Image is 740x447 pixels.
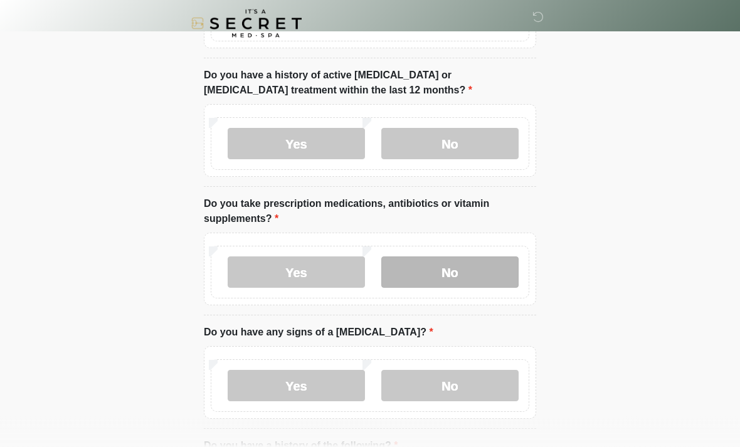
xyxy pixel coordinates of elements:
[381,371,519,402] label: No
[204,68,536,98] label: Do you have a history of active [MEDICAL_DATA] or [MEDICAL_DATA] treatment within the last 12 mon...
[228,257,365,288] label: Yes
[191,9,302,38] img: It's A Secret Med Spa Logo
[381,129,519,160] label: No
[381,257,519,288] label: No
[228,371,365,402] label: Yes
[204,197,536,227] label: Do you take prescription medications, antibiotics or vitamin supplements?
[228,129,365,160] label: Yes
[204,325,433,340] label: Do you have any signs of a [MEDICAL_DATA]?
